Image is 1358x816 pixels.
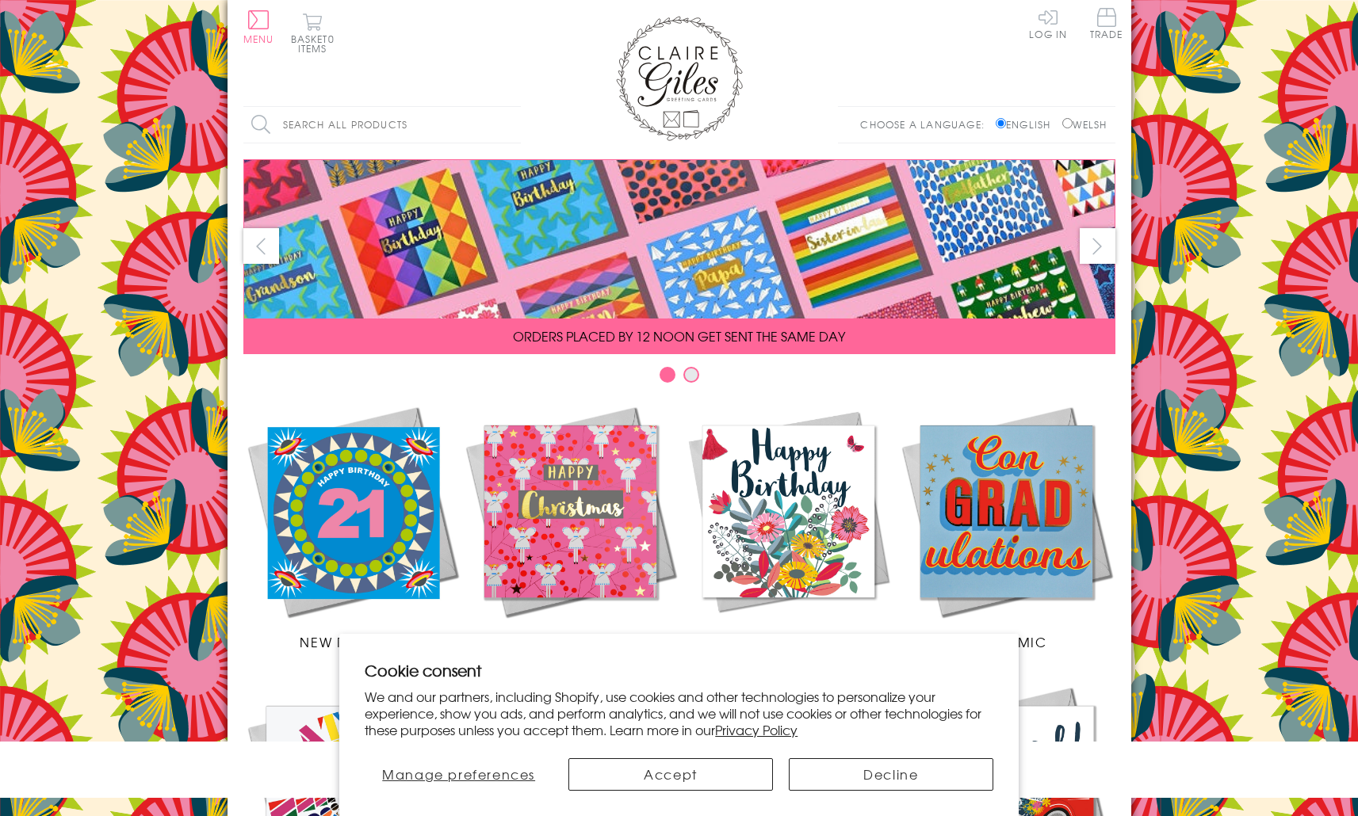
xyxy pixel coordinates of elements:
button: Manage preferences [365,758,553,791]
input: Search [505,107,521,143]
span: ORDERS PLACED BY 12 NOON GET SENT THE SAME DAY [513,326,845,345]
a: Privacy Policy [715,720,798,739]
button: Carousel Page 1 (Current Slide) [660,367,675,383]
a: Academic [897,402,1115,651]
span: Academic [966,632,1047,651]
span: Menu [243,32,274,46]
span: Christmas [530,632,610,651]
span: Manage preferences [382,765,535,784]
a: Christmas [461,402,679,651]
span: Birthdays [750,632,826,651]
a: Trade [1090,8,1123,42]
button: prev [243,228,279,264]
label: Welsh [1062,117,1107,132]
button: Basket0 items [291,13,335,53]
a: Log In [1029,8,1067,39]
label: English [996,117,1058,132]
p: Choose a language: [860,117,993,132]
input: Search all products [243,107,521,143]
button: Carousel Page 2 [683,367,699,383]
input: English [996,118,1006,128]
p: We and our partners, including Shopify, use cookies and other technologies to personalize your ex... [365,688,993,738]
h2: Cookie consent [365,659,993,681]
a: Birthdays [679,402,897,651]
button: Decline [789,758,993,791]
span: New Releases [300,632,404,651]
a: New Releases [243,402,461,651]
div: Carousel Pagination [243,366,1115,391]
img: Claire Giles Greetings Cards [616,16,743,141]
span: 0 items [298,32,335,55]
button: next [1080,228,1115,264]
input: Welsh [1062,118,1073,128]
button: Menu [243,10,274,44]
span: Trade [1090,8,1123,39]
button: Accept [568,758,773,791]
